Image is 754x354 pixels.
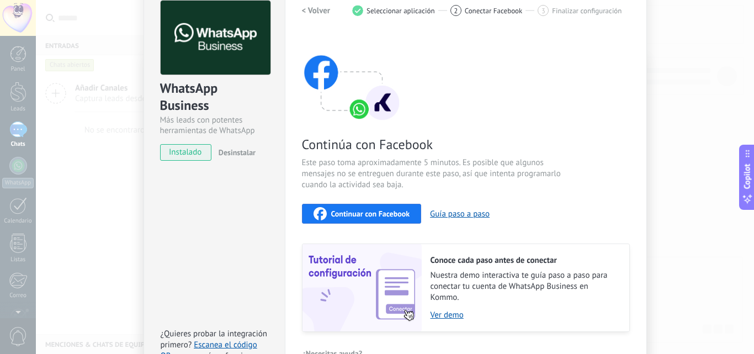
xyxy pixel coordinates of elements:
span: Continuar con Facebook [331,210,410,218]
button: Continuar con Facebook [302,204,422,224]
img: connect with facebook [302,34,401,122]
a: Ver demo [431,310,618,320]
div: WhatsApp Business [160,80,269,115]
h2: Conoce cada paso antes de conectar [431,255,618,266]
button: Guía paso a paso [430,209,490,219]
span: 2 [454,6,458,15]
button: < Volver [302,1,331,20]
span: Seleccionar aplicación [367,7,435,15]
span: Copilot [742,163,753,189]
img: logo_main.png [161,1,270,75]
span: ¿Quieres probar la integración primero? [161,329,268,350]
span: Nuestra demo interactiva te guía paso a paso para conectar tu cuenta de WhatsApp Business en Kommo. [431,270,618,303]
span: Continúa con Facebook [302,136,565,153]
div: Más leads con potentes herramientas de WhatsApp [160,115,269,136]
span: instalado [161,144,211,161]
button: Desinstalar [214,144,256,161]
span: 3 [541,6,545,15]
span: Conectar Facebook [465,7,523,15]
span: Este paso toma aproximadamente 5 minutos. Es posible que algunos mensajes no se entreguen durante... [302,157,565,191]
h2: < Volver [302,6,331,16]
span: Desinstalar [219,147,256,157]
span: Finalizar configuración [552,7,622,15]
